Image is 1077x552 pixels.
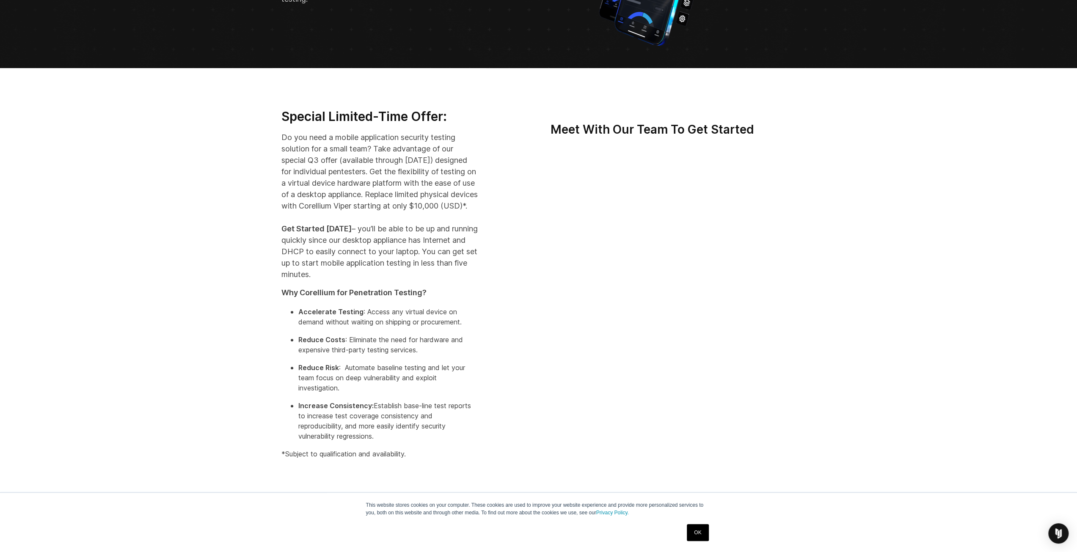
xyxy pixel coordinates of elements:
[298,308,364,316] strong: Accelerate Testing
[366,501,711,516] p: This website stores cookies on your computer. These cookies are used to improve your website expe...
[298,363,478,393] p: : Automate baseline testing and let your team focus on deep vulnerability and exploit investigation.
[1048,523,1069,544] div: Open Intercom Messenger
[596,510,629,516] a: Privacy Policy.
[550,122,754,137] strong: Meet With Our Team To Get Started
[298,335,478,355] p: : Eliminate the need for hardware and expensive third-party testing services.
[298,335,345,344] strong: Reduce Costs
[281,109,478,125] h3: Special Limited-Time Offer:
[281,449,478,459] p: *Subject to qualification and availability.
[298,363,339,372] strong: Reduce Risk
[298,401,374,410] strong: Increase Consistency:
[281,132,478,280] p: Do you need a mobile application security testing solution for a small team? Take advantage of ou...
[298,401,478,441] p: Establish base-line test reports to increase test coverage consistency and reproducibility, and m...
[281,288,427,297] strong: Why Corellium for Penetration Testing?
[687,524,708,541] a: OK
[281,224,352,233] strong: Get Started [DATE]
[298,307,478,327] p: : Access any virtual device on demand without waiting on shipping or procurement.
